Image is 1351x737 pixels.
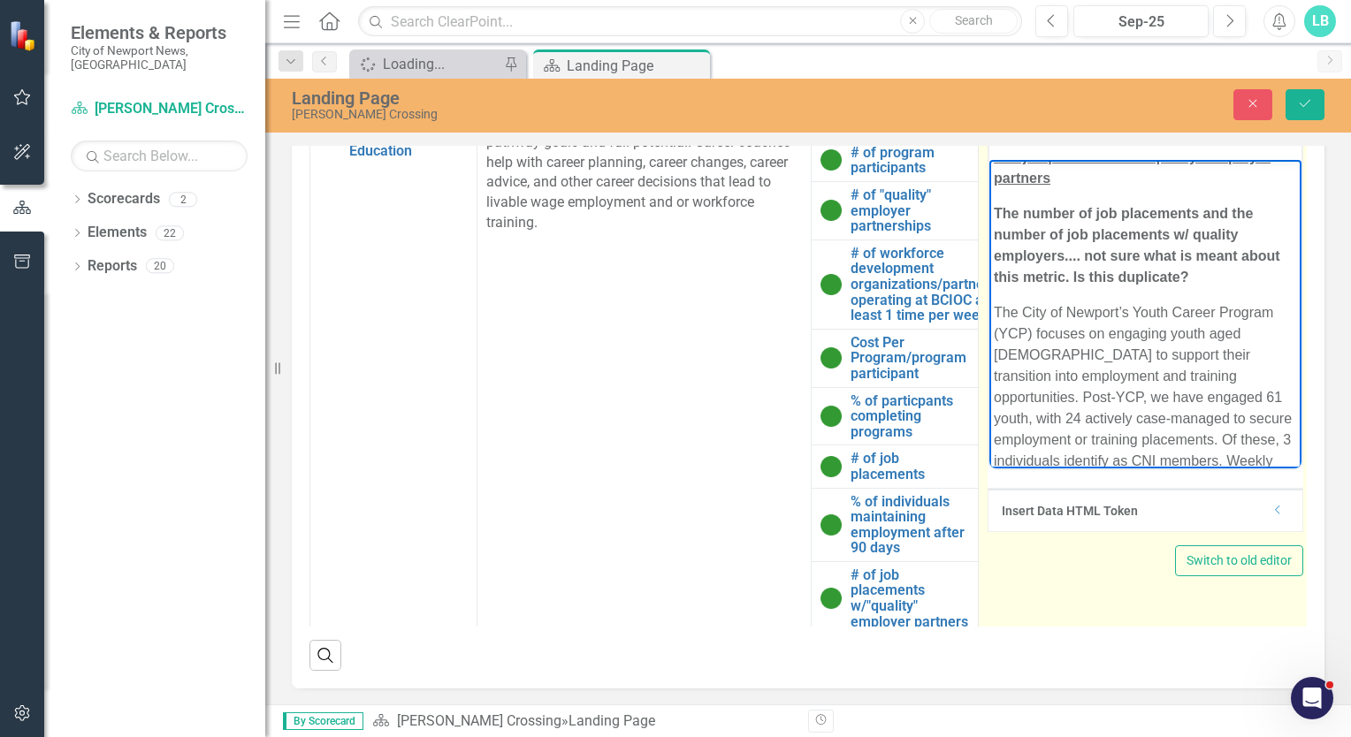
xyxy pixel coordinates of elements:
[88,189,160,209] a: Scorecards
[88,256,137,277] a: Reports
[156,225,184,240] div: 22
[349,112,468,159] a: Workforce, Training & Education
[851,335,969,382] a: Cost Per Program/program participant
[71,22,248,43] span: Elements & Reports
[71,141,248,171] input: Search Below...
[383,53,500,75] div: Loading...
[851,567,969,629] a: # of job placements w/"quality" employer partners
[851,451,969,482] a: # of job placements
[821,588,842,609] img: On Target
[851,393,969,440] a: % of particpants completing programs
[569,712,655,729] div: Landing Page
[1304,5,1336,37] button: LB
[169,192,197,207] div: 2
[567,55,706,77] div: Landing Page
[821,514,842,536] img: On Target
[821,274,842,295] img: On Target
[1073,5,1209,37] button: Sep-25
[88,223,147,243] a: Elements
[354,53,500,75] a: Loading...
[283,712,363,730] span: By Scorecard
[821,406,842,427] img: On Target
[9,19,40,50] img: ClearPoint Strategy
[1062,127,1092,152] button: Underline
[146,259,174,274] div: 20
[71,99,248,119] a: [PERSON_NAME] Crossing
[821,456,842,477] img: On Target
[821,347,842,368] img: On Target
[71,43,248,72] small: City of Newport News, [GEOGRAPHIC_DATA]
[1080,11,1202,33] div: Sep-25
[4,142,308,482] p: The City of Newport’s Youth Career Program (YCP) focuses on engaging youth aged [DEMOGRAPHIC_DATA...
[851,494,969,556] a: % of individuals maintaining employment after 90 days
[851,246,996,323] a: # of workforce development organizations/partners operating at BCIOC at least 1 time per week
[358,6,1022,37] input: Search ClearPoint...
[372,711,795,732] div: »
[1002,502,1263,520] div: Insert Data HTML Token
[821,200,842,221] img: On Target
[486,112,802,233] p: An employee work one-on-one to help reach career pathway goals and full potential. Career coaches...
[851,187,969,234] a: # of "quality" employer partnerships
[1114,127,1144,152] button: Reveal or hide additional toolbar items
[292,88,863,108] div: Landing Page
[989,160,1301,468] iframe: Rich Text Area
[1000,127,1030,152] button: Bold
[821,149,842,171] img: On Target
[955,13,993,27] span: Search
[292,108,863,121] div: [PERSON_NAME] Crossing
[397,712,561,729] a: [PERSON_NAME] Crossing
[1175,545,1303,576] button: Switch to old editor
[929,9,1018,34] button: Search
[1031,127,1061,152] button: Italic
[1291,677,1333,719] iframe: Intercom live chat
[851,145,969,176] a: # of program participants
